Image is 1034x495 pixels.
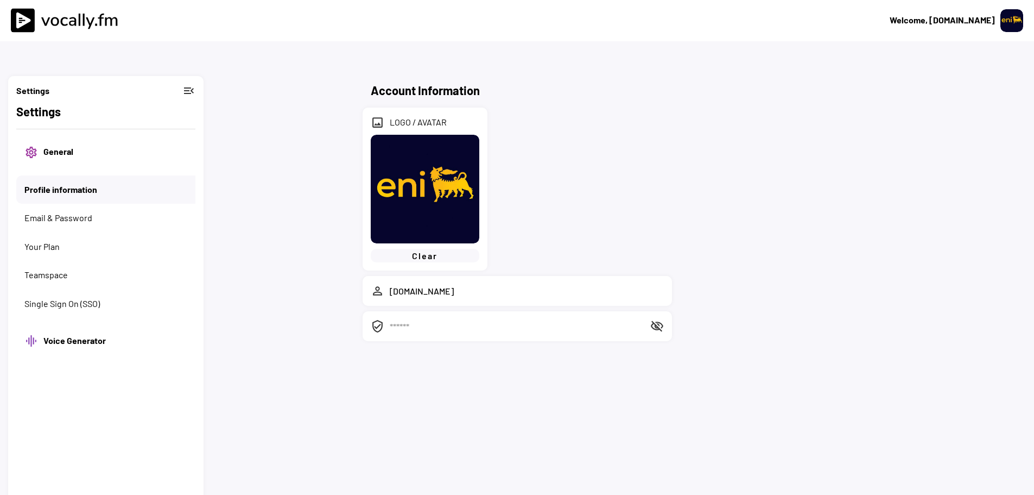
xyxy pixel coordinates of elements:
[650,319,664,333] button: visibility_off
[24,212,195,224] button: Email & Password
[371,284,384,298] button: person_outline
[371,135,479,243] img: 2Q==
[24,146,38,159] button: settings
[371,319,384,333] button: verified_user
[371,249,479,262] button: Clear
[384,319,650,333] input: Username
[371,82,480,99] h2: Account Information
[371,116,384,129] button: image
[1000,9,1023,32] img: 2Q==
[182,84,195,97] button: menu_open
[43,146,187,158] button: General
[24,241,187,253] button: Your Plan
[11,8,125,33] img: vocally%20logo.svg
[43,334,187,347] h3: Voice Generator
[384,284,664,298] input: Name
[890,14,995,27] div: Welcome, [DOMAIN_NAME]
[24,298,195,310] button: Single Sign On (SSO)
[24,184,195,196] button: Profile information
[24,334,38,348] button: multitrack_audio
[16,84,49,97] h3: Settings
[390,116,447,128] div: LOGO / AVATAR
[24,269,187,281] button: Teamspace
[16,103,195,121] h2: Settings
